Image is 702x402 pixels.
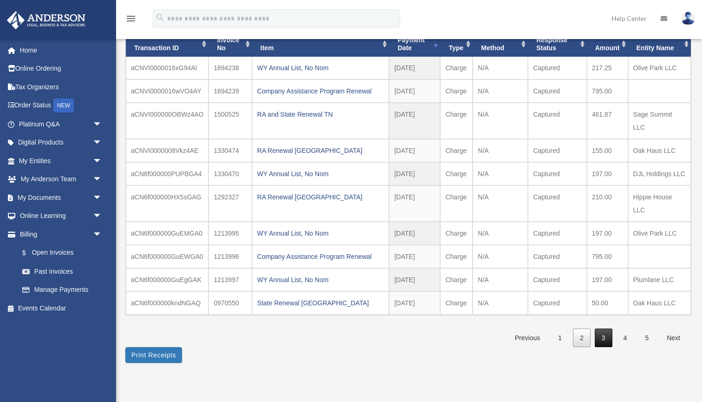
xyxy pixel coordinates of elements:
[528,162,586,185] td: Captured
[587,79,628,103] td: 795.00
[389,222,440,245] td: [DATE]
[440,291,473,315] td: Charge
[257,191,384,204] div: RA Renewal [GEOGRAPHIC_DATA]
[389,79,440,103] td: [DATE]
[587,103,628,139] td: 461.87
[27,247,32,259] span: $
[126,222,208,245] td: aCN6f000000GuEMGA0
[252,32,390,57] th: Item: activate to sort column ascending
[257,144,384,157] div: RA Renewal [GEOGRAPHIC_DATA]
[528,79,586,103] td: Captured
[389,185,440,222] td: [DATE]
[208,222,252,245] td: 1213995
[528,222,586,245] td: Captured
[440,222,473,245] td: Charge
[528,32,586,57] th: Response Status: activate to sort column ascending
[587,185,628,222] td: 210.00
[587,32,628,57] th: Amount: activate to sort column ascending
[257,61,384,74] div: WY Annual List, No Nom
[628,57,691,79] td: Olive Park LLC
[389,268,440,291] td: [DATE]
[573,329,591,348] a: 2
[681,12,695,25] img: User Pic
[208,32,252,57] th: Invoice No: activate to sort column ascending
[125,13,136,24] i: menu
[638,329,656,348] a: 5
[155,13,165,23] i: search
[473,268,528,291] td: N/A
[208,245,252,268] td: 1213996
[628,103,691,139] td: Sage Summit LLC
[587,245,628,268] td: 795.00
[628,32,691,57] th: Entity Name: activate to sort column ascending
[389,139,440,162] td: [DATE]
[473,103,528,139] td: N/A
[208,162,252,185] td: 1330470
[473,79,528,103] td: N/A
[6,188,116,207] a: My Documentsarrow_drop_down
[6,41,116,59] a: Home
[473,185,528,222] td: N/A
[473,245,528,268] td: N/A
[93,133,111,152] span: arrow_drop_down
[628,222,691,245] td: Olive Park LLC
[53,99,74,112] div: NEW
[587,162,628,185] td: 197.00
[126,268,208,291] td: aCN6f000000GuEgGAK
[257,273,384,286] div: WY Annual List, No Nom
[628,162,691,185] td: DJL Holdings LLC
[440,268,473,291] td: Charge
[126,103,208,139] td: aCNVI000000OBWz4AO
[440,162,473,185] td: Charge
[13,262,111,281] a: Past Invoices
[389,103,440,139] td: [DATE]
[93,188,111,207] span: arrow_drop_down
[628,291,691,315] td: Oak Haus LLC
[208,291,252,315] td: 0970550
[528,268,586,291] td: Captured
[628,268,691,291] td: Plumlane LLC
[587,268,628,291] td: 197.00
[587,222,628,245] td: 197.00
[528,57,586,79] td: Captured
[257,250,384,263] div: Company Assistance Program Renewal
[208,103,252,139] td: 1500525
[473,139,528,162] td: N/A
[257,85,384,98] div: Company Assistance Program Renewal
[587,57,628,79] td: 217.25
[6,59,116,78] a: Online Ordering
[528,245,586,268] td: Captured
[440,139,473,162] td: Charge
[257,297,384,310] div: State Renewal [GEOGRAPHIC_DATA]
[13,281,116,299] a: Manage Payments
[528,291,586,315] td: Captured
[595,329,612,348] a: 3
[389,291,440,315] td: [DATE]
[473,291,528,315] td: N/A
[208,268,252,291] td: 1213997
[125,16,136,24] a: menu
[440,32,473,57] th: Type: activate to sort column ascending
[13,244,116,263] a: $Open Invoices
[528,185,586,222] td: Captured
[6,170,116,189] a: My Anderson Teamarrow_drop_down
[440,185,473,222] td: Charge
[440,103,473,139] td: Charge
[208,139,252,162] td: 1330474
[528,103,586,139] td: Captured
[628,139,691,162] td: Oak Haus LLC
[93,115,111,134] span: arrow_drop_down
[528,139,586,162] td: Captured
[389,245,440,268] td: [DATE]
[508,329,547,348] a: Previous
[660,329,687,348] a: Next
[473,162,528,185] td: N/A
[628,185,691,222] td: Hippie House LLC
[6,225,116,244] a: Billingarrow_drop_down
[389,32,440,57] th: Payment Date: activate to sort column ascending
[125,347,182,363] button: Print Receipts
[587,291,628,315] td: 50.00
[6,133,116,152] a: Digital Productsarrow_drop_down
[389,162,440,185] td: [DATE]
[257,167,384,180] div: WY Annual List, No Nom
